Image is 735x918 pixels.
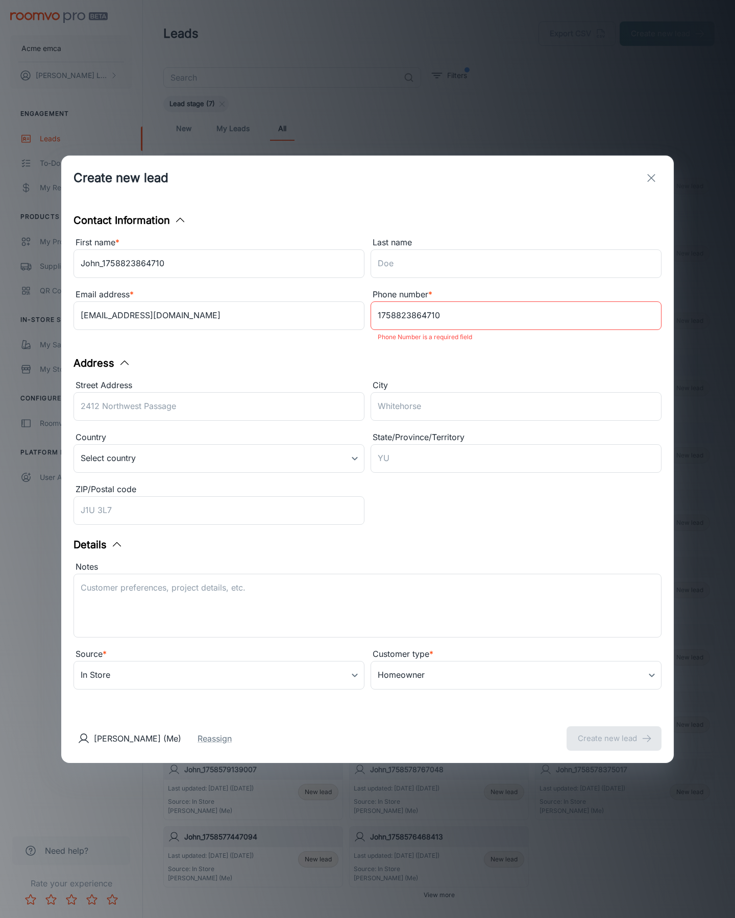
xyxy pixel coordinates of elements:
p: [PERSON_NAME] (Me) [94,732,181,745]
div: First name [73,236,364,249]
button: Details [73,537,123,552]
div: Phone number [371,288,661,301]
input: 2412 Northwest Passage [73,392,364,421]
button: exit [641,168,661,188]
div: Email address [73,288,364,301]
input: Doe [371,249,661,278]
button: Reassign [198,732,232,745]
div: Homeowner [371,661,661,690]
input: J1U 3L7 [73,496,364,525]
div: Notes [73,560,661,574]
h1: Create new lead [73,169,168,187]
input: YU [371,444,661,473]
input: John [73,249,364,278]
div: State/Province/Territory [371,431,661,444]
div: Street Address [73,379,364,392]
div: In Store [73,661,364,690]
input: Whitehorse [371,392,661,421]
div: Source [73,648,364,661]
input: myname@example.com [73,301,364,330]
p: Phone Number is a required field [378,331,654,343]
div: City [371,379,661,392]
button: Address [73,355,131,371]
input: +1 439-123-4567 [371,301,661,330]
div: Customer type [371,648,661,661]
div: Country [73,431,364,444]
button: Contact Information [73,213,186,228]
div: Select country [73,444,364,473]
div: Last name [371,236,661,249]
div: ZIP/Postal code [73,483,364,496]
